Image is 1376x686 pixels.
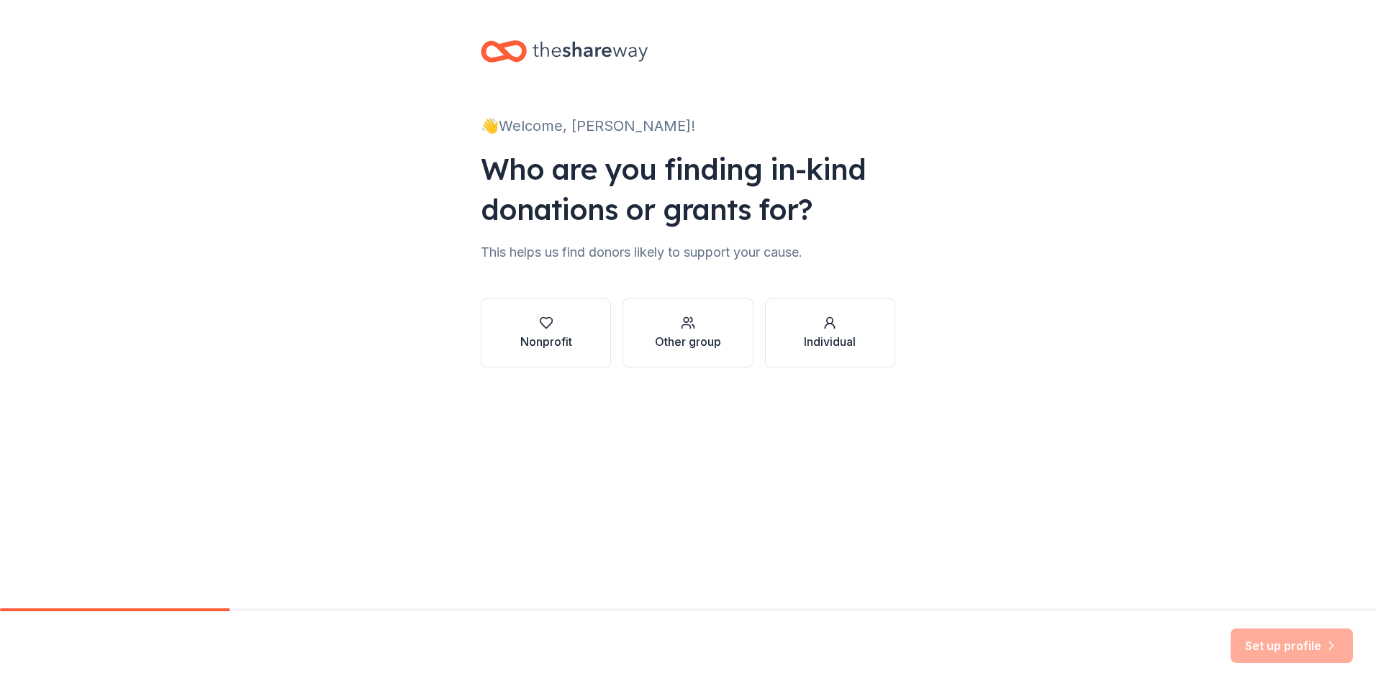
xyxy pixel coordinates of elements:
[655,333,721,350] div: Other group
[481,298,611,367] button: Nonprofit
[520,333,572,350] div: Nonprofit
[623,298,753,367] button: Other group
[481,114,895,137] div: 👋 Welcome, [PERSON_NAME]!
[481,241,895,264] div: This helps us find donors likely to support your cause.
[765,298,895,367] button: Individual
[804,333,856,350] div: Individual
[481,149,895,229] div: Who are you finding in-kind donations or grants for?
